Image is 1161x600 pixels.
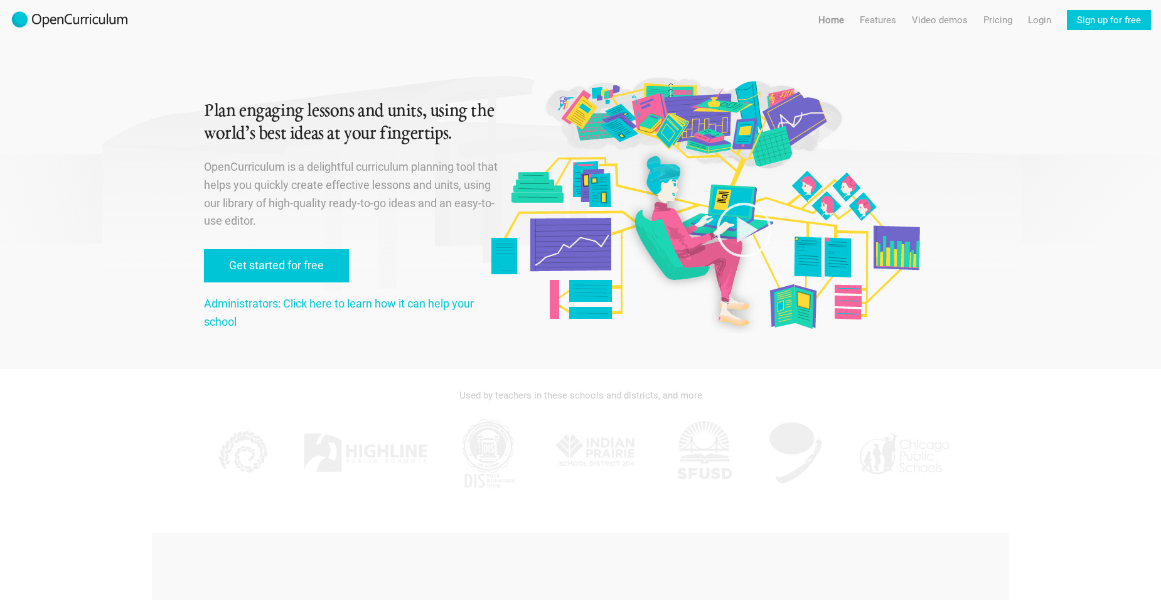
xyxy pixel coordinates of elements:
[486,75,923,333] img: Original illustration by Malisa Suchanya, Oakland, CA (malisasuchanya.com)
[860,10,896,30] a: Features
[204,382,957,409] div: Used by teachers in these schools and districts, and more
[857,415,951,491] img: CPS.jpg
[204,297,474,328] a: Administrators: Click here to learn how it can help your school
[912,10,968,30] a: Video demos
[983,10,1012,30] a: Pricing
[10,10,129,30] img: 2017-logo-m.png
[204,249,349,282] a: Get started for free
[1067,10,1151,30] a: Sign up for free
[204,158,500,230] p: OpenCurriculum is a delightful curriculum planning tool that helps you quickly create effective l...
[673,415,736,491] img: SFUSD.jpg
[764,415,827,491] img: AGK.jpg
[302,415,428,491] img: Highline.jpg
[457,415,520,491] img: DIS.jpg
[818,10,844,30] a: Home
[1028,10,1051,30] a: Login
[549,415,643,491] img: IPSD.jpg
[210,415,273,491] img: KPPCS.jpg
[204,100,500,146] h1: Plan engaging lessons and units, using the world’s best ideas at your fingertips.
